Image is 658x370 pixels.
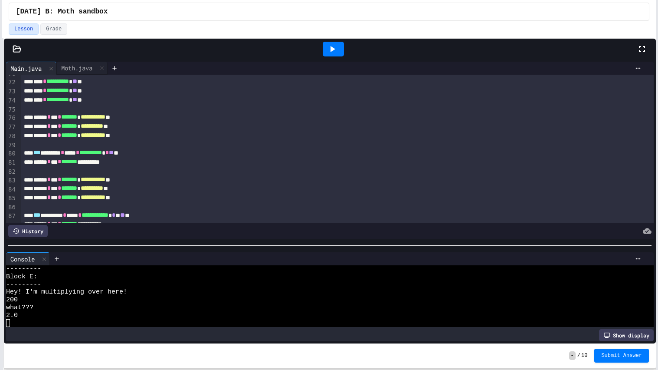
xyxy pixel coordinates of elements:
button: Grade [40,23,67,35]
span: - [569,351,576,360]
span: / [577,352,580,359]
span: 26 Sep B: Moth sandbox [16,7,108,17]
span: 10 [581,352,587,359]
button: Lesson [9,23,39,35]
span: Submit Answer [601,352,642,359]
button: Submit Answer [594,349,649,363]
